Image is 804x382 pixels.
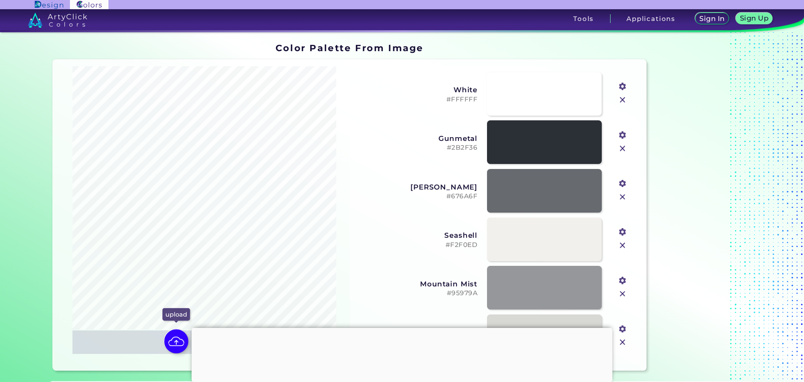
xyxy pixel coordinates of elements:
img: icon picture [164,329,188,353]
a: Sign Up [738,13,771,24]
h3: White [356,86,478,94]
img: icon_close.svg [617,288,628,299]
h3: Seashell [356,231,478,239]
img: logo_artyclick_colors_white.svg [28,13,87,28]
a: Sign In [697,13,727,24]
img: icon_close.svg [617,143,628,154]
h1: Color Palette From Image [276,42,424,54]
img: icon_close.svg [617,337,628,348]
h3: [PERSON_NAME] [356,183,478,191]
h3: Gunmetal [356,134,478,143]
h3: Mountain Mist [356,280,478,288]
p: upload [162,308,190,320]
h3: Applications [626,16,675,22]
img: ArtyClick Design logo [35,1,63,9]
h5: Sign Up [741,15,767,21]
iframe: Advertisement [650,40,755,374]
h5: #2B2F36 [356,144,478,152]
iframe: Advertisement [192,328,613,380]
h3: Tools [573,16,594,22]
h5: Sign In [701,16,723,22]
h5: #676A6F [356,192,478,200]
img: icon_close.svg [617,240,628,251]
img: icon_close.svg [617,192,628,203]
h5: #95979A [356,289,478,297]
h5: #FFFFFF [356,96,478,104]
h5: #F2F0ED [356,241,478,249]
img: icon_close.svg [617,94,628,105]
